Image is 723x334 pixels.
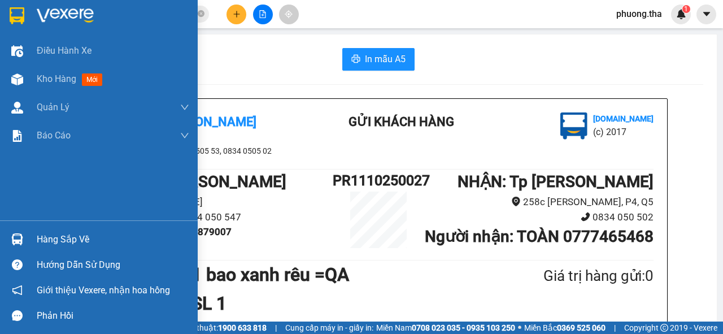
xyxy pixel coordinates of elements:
[275,322,277,334] span: |
[425,227,654,246] b: Người nhận : TOÀN 0777465468
[12,259,23,270] span: question-circle
[180,131,189,140] span: down
[37,307,189,324] div: Phản hồi
[365,52,406,66] span: In mẫu A5
[702,9,712,19] span: caret-down
[279,5,299,24] button: aim
[82,73,102,86] span: mới
[11,130,23,142] img: solution-icon
[191,289,489,318] h1: SL 1
[218,323,267,332] strong: 1900 633 818
[37,73,76,84] span: Kho hàng
[162,115,256,129] b: [PERSON_NAME]
[285,10,293,18] span: aim
[424,210,654,225] li: 0834 050 502
[37,128,71,142] span: Báo cáo
[163,322,267,334] span: Hỗ trợ kỹ thuật:
[180,103,189,112] span: down
[37,283,170,297] span: Giới thiệu Vexere, nhận hoa hồng
[285,322,373,334] span: Cung cấp máy in - giấy in:
[607,7,671,21] span: phuong.tha
[233,10,241,18] span: plus
[103,145,307,157] li: 0834 0505 53, 0834 0505 02
[581,212,590,222] span: phone
[11,73,23,85] img: warehouse-icon
[333,170,424,192] h1: PR1110250027
[593,114,654,123] b: [DOMAIN_NAME]
[518,326,521,330] span: ⚪️
[191,261,489,289] h1: 1 bao xanh rêu =QA
[412,323,515,332] strong: 0708 023 035 - 0935 103 250
[560,112,587,140] img: logo.jpg
[593,125,654,139] li: (c) 2017
[458,172,654,191] b: NHẬN : Tp [PERSON_NAME]
[696,5,716,24] button: caret-down
[489,264,654,288] div: Giá trị hàng gửi: 0
[557,323,606,332] strong: 0369 525 060
[12,285,23,296] span: notification
[376,322,515,334] span: Miền Nam
[37,231,189,248] div: Hàng sắp về
[424,194,654,210] li: 258c [PERSON_NAME], P4, Q5
[511,197,521,206] span: environment
[253,5,273,24] button: file-add
[342,48,415,71] button: printerIn mẫu A5
[684,5,688,13] span: 1
[12,310,23,321] span: message
[103,210,333,225] li: 0834 050 500, 0834 050 547
[198,9,204,20] span: close-circle
[259,10,267,18] span: file-add
[227,5,246,24] button: plus
[349,115,454,129] b: Gửi khách hàng
[682,5,690,13] sup: 1
[37,44,92,58] span: Điều hành xe
[614,322,616,334] span: |
[11,45,23,57] img: warehouse-icon
[11,102,23,114] img: warehouse-icon
[37,257,189,274] div: Hướng dẫn sử dụng
[103,194,333,210] li: 08 [PERSON_NAME]
[676,9,686,19] img: icon-new-feature
[524,322,606,334] span: Miền Bắc
[11,233,23,245] img: warehouse-icon
[351,54,360,65] span: printer
[10,7,24,24] img: logo-vxr
[660,324,668,332] span: copyright
[37,100,69,114] span: Quản Lý
[198,10,204,17] span: close-circle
